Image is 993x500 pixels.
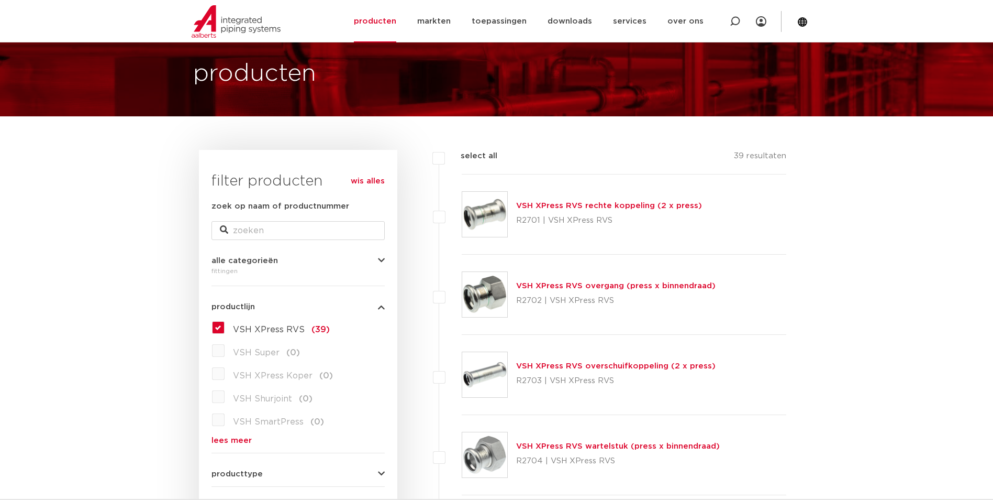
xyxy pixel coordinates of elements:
[516,212,702,229] p: R2701 | VSH XPress RVS
[310,418,324,426] span: (0)
[233,395,292,403] span: VSH Shurjoint
[211,303,385,311] button: productlijn
[462,192,507,237] img: Thumbnail for VSH XPress RVS rechte koppeling (2 x press)
[211,257,385,265] button: alle categorieën
[462,432,507,477] img: Thumbnail for VSH XPress RVS wartelstuk (press x binnendraad)
[233,372,313,380] span: VSH XPress Koper
[516,442,720,450] a: VSH XPress RVS wartelstuk (press x binnendraad)
[462,272,507,317] img: Thumbnail for VSH XPress RVS overgang (press x binnendraad)
[211,171,385,192] h3: filter producten
[516,202,702,210] a: VSH XPress RVS rechte koppeling (2 x press)
[286,349,300,357] span: (0)
[516,282,716,290] a: VSH XPress RVS overgang (press x binnendraad)
[516,453,720,470] p: R2704 | VSH XPress RVS
[233,325,305,334] span: VSH XPress RVS
[193,57,316,91] h1: producten
[211,470,385,478] button: producttype
[319,372,333,380] span: (0)
[211,221,385,240] input: zoeken
[516,362,716,370] a: VSH XPress RVS overschuifkoppeling (2 x press)
[351,175,385,188] a: wis alles
[233,418,304,426] span: VSH SmartPress
[462,352,507,397] img: Thumbnail for VSH XPress RVS overschuifkoppeling (2 x press)
[211,200,349,213] label: zoek op naam of productnummer
[734,150,786,166] p: 39 resultaten
[516,292,716,309] p: R2702 | VSH XPress RVS
[233,349,280,357] span: VSH Super
[445,150,497,162] label: select all
[299,395,313,403] span: (0)
[211,437,385,444] a: lees meer
[211,265,385,277] div: fittingen
[211,470,263,478] span: producttype
[211,303,255,311] span: productlijn
[516,373,716,389] p: R2703 | VSH XPress RVS
[311,325,330,334] span: (39)
[211,257,278,265] span: alle categorieën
